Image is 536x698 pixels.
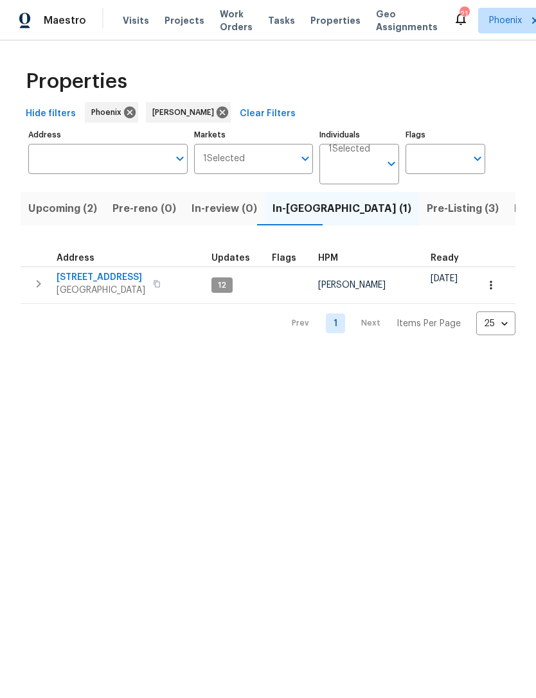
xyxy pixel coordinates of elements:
span: Geo Assignments [376,8,438,33]
span: Ready [431,254,459,263]
span: [GEOGRAPHIC_DATA] [57,284,145,297]
p: Items Per Page [397,317,461,330]
span: [PERSON_NAME] [318,281,386,290]
div: [PERSON_NAME] [146,102,231,123]
span: Clear Filters [240,106,296,122]
span: Phoenix [91,106,127,119]
label: Flags [406,131,485,139]
button: Hide filters [21,102,81,126]
span: Work Orders [220,8,253,33]
div: 21 [460,8,469,21]
label: Markets [194,131,314,139]
span: In-review (0) [192,200,257,218]
span: Visits [123,14,149,27]
nav: Pagination Navigation [280,311,515,335]
span: Upcoming (2) [28,200,97,218]
span: Pre-reno (0) [112,200,176,218]
button: Open [296,150,314,168]
span: HPM [318,254,338,263]
span: 1 Selected [203,153,245,164]
span: Hide filters [26,106,76,122]
span: Address [57,254,94,263]
div: 25 [476,307,515,340]
span: In-[GEOGRAPHIC_DATA] (1) [272,200,411,218]
span: Flags [272,254,296,263]
button: Open [171,150,189,168]
span: Updates [211,254,250,263]
div: Earliest renovation start date (first business day after COE or Checkout) [431,254,470,263]
button: Open [469,150,487,168]
span: Phoenix [489,14,522,27]
div: Phoenix [85,102,138,123]
span: Properties [310,14,361,27]
span: Properties [26,75,127,88]
label: Address [28,131,188,139]
button: Open [382,155,400,173]
label: Individuals [319,131,399,139]
a: Goto page 1 [326,313,345,333]
span: 1 Selected [328,144,370,155]
span: [STREET_ADDRESS] [57,271,145,284]
span: 12 [213,280,231,291]
span: Maestro [44,14,86,27]
span: [DATE] [431,274,458,283]
span: Pre-Listing (3) [427,200,499,218]
span: [PERSON_NAME] [152,106,219,119]
span: Tasks [268,16,295,25]
span: Projects [165,14,204,27]
button: Clear Filters [235,102,301,126]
